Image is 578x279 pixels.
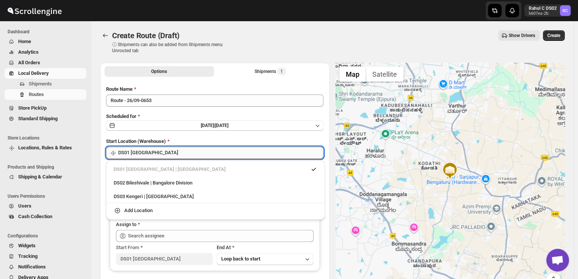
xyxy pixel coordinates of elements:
div: DS03 Kengeri | [GEOGRAPHIC_DATA] [114,193,317,200]
span: Start Location (Warehouse) [106,138,166,144]
span: Local Delivery [18,70,49,76]
span: Notifications [18,264,46,270]
button: Notifications [5,262,86,272]
button: Routes [100,30,111,41]
div: End At [217,244,314,251]
span: All Orders [18,60,40,65]
span: Locations, Rules & Rates [18,145,72,150]
span: Route Name [106,86,133,92]
input: Search location [118,147,323,159]
span: Store PickUp [18,105,47,111]
button: Users [5,201,86,211]
button: Selected Shipments [216,66,325,77]
button: Home [5,36,86,47]
span: Create Route (Draft) [112,31,180,40]
button: Show Drivers [498,30,540,41]
input: Eg: Bengaluru Route [106,95,323,107]
div: Assign to [116,221,136,228]
span: Create [547,33,560,39]
span: 1 [280,68,283,74]
button: Show street map [339,67,366,82]
button: Cash Collection [5,211,86,222]
div: DS02 Bileshivale | Bangalore Division [114,179,317,187]
span: Shipments [29,81,52,87]
span: Users Permissions [8,193,87,199]
p: b607ea-2b [529,11,557,16]
button: [DATE]|[DATE] [106,120,323,131]
button: Show satellite imagery [366,67,403,82]
p: Rahul C DS02 [529,5,557,11]
p: ⓘ Shipments can also be added from Shipments menu Unrouted tab [112,42,231,54]
button: Create [543,30,565,41]
div: Shipments [255,68,286,75]
button: Routes [5,89,86,100]
button: User menu [524,5,571,17]
span: Products and Shipping [8,164,87,170]
span: Widgets [18,243,36,248]
div: DS01 [GEOGRAPHIC_DATA] | [GEOGRAPHIC_DATA] [114,166,317,173]
button: Tracking [5,251,86,262]
button: All Route Options [105,66,214,77]
span: Standard Shipping [18,116,58,121]
span: Rahul C DS02 [560,5,570,16]
span: Tracking [18,253,37,259]
input: Search assignee [128,230,314,242]
img: ScrollEngine [6,1,63,20]
span: Configurations [8,233,87,239]
button: Loop back to start [217,253,314,265]
button: Analytics [5,47,86,57]
span: Routes [29,91,44,97]
text: RC [562,8,568,13]
button: Locations, Rules & Rates [5,143,86,153]
span: Show Drivers [509,33,535,39]
li: DS03 Kengeri [106,189,325,203]
div: Open chat [546,249,569,271]
span: Shipping & Calendar [18,174,62,180]
span: Analytics [18,49,39,55]
button: All Orders [5,57,86,68]
span: Users [18,203,31,209]
li: DS02 Bileshivale [106,175,325,189]
button: Shipping & Calendar [5,172,86,182]
span: [DATE] [215,123,228,128]
span: Scheduled for [106,113,136,119]
span: Cash Collection [18,214,52,219]
button: Widgets [5,240,86,251]
li: DS01 Sarjapur [106,163,325,175]
span: Options [151,68,167,74]
span: Loop back to start [221,256,260,262]
button: Shipments [5,79,86,89]
span: Home [18,39,31,44]
span: [DATE] | [201,123,215,128]
div: Add Location [124,207,153,214]
span: Start From [116,245,139,250]
span: Store Locations [8,135,87,141]
span: Dashboard [8,29,87,35]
